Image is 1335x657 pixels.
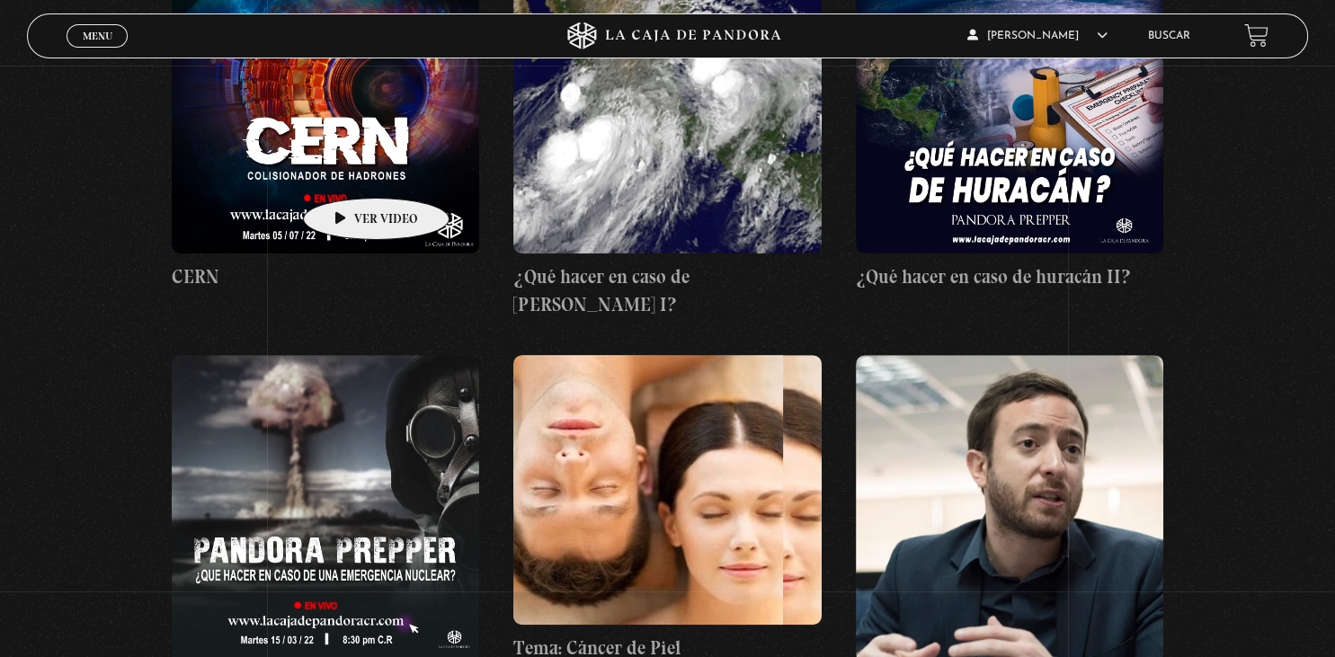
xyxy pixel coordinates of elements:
[513,262,821,319] h4: ¿Qué hacer en caso de [PERSON_NAME] I?
[76,45,119,58] span: Cerrar
[1148,31,1190,41] a: Buscar
[172,262,479,291] h4: CERN
[83,31,112,41] span: Menu
[856,262,1163,291] h4: ¿Qué hacer en caso de huracán II?
[1244,23,1268,48] a: View your shopping cart
[967,31,1108,41] span: [PERSON_NAME]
